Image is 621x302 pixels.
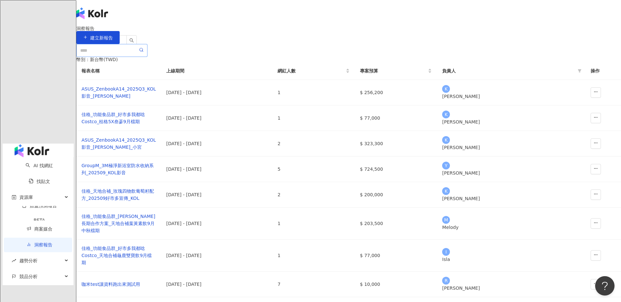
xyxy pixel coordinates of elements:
div: [PERSON_NAME] [442,144,580,151]
span: K [445,136,448,144]
div: [PERSON_NAME] [442,169,580,177]
div: [PERSON_NAME] [442,195,580,202]
th: 上線期間 [161,62,272,80]
span: 競品分析 [19,269,38,284]
a: 找貼文 [29,179,50,184]
th: 網紅人數 [272,62,355,80]
td: $ 77,000 [355,240,437,272]
td: 1 [272,240,355,272]
td: 5 [272,156,355,182]
div: [DATE] - [DATE] [166,191,267,198]
span: search [129,38,134,43]
button: 建立新報告 [76,31,120,44]
a: ASUS_ZenbookA14_2025Q3_KOL影音_[PERSON_NAME]_小宮 [82,136,156,151]
img: logo [76,7,108,19]
div: [DATE] - [DATE] [166,252,267,259]
td: $ 724,500 [355,156,437,182]
td: 7 [272,272,355,297]
div: 洞察報告 [76,26,621,31]
td: 1 [272,105,355,131]
div: Isla [442,256,580,263]
a: 商案媒合 [27,226,52,232]
a: 佳格_功能食品群_好市多我都唸Costco_桂格5X叁蔘9月檔期 [82,111,156,125]
span: rise [12,258,16,263]
td: 2 [272,182,355,208]
span: 負責人 [442,67,575,74]
span: K [445,85,448,92]
span: filter [576,66,583,76]
div: [PERSON_NAME] [442,285,580,292]
td: $ 10,000 [355,272,437,297]
img: logo [15,144,49,157]
span: 建立新報告 [90,35,113,40]
a: GroupM_3M極淨新浴室防水收納系列_202509_KOL影音 [82,162,156,176]
span: I [445,248,447,255]
div: [DATE] - [DATE] [166,281,267,288]
span: 網紅人數 [278,67,344,74]
td: $ 77,000 [355,105,437,131]
span: R [444,277,448,284]
div: 幣別 ： 新台幣 ( TWD ) [76,57,621,62]
div: [DATE] - [DATE] [166,220,267,227]
span: K [445,188,448,195]
div: [DATE] - [DATE] [166,140,267,147]
td: $ 203,500 [355,208,437,240]
span: 趨勢分析 [19,253,38,268]
span: 資源庫 [19,190,33,205]
a: 佳格_天地合補_玫瑰四物飲葡萄籽配方_202509好市多宣傳_KOL [82,188,156,202]
div: [DATE] - [DATE] [166,89,267,96]
th: 操作 [585,62,621,80]
div: [PERSON_NAME] [442,93,580,100]
td: $ 323,300 [355,131,437,156]
td: 1 [272,80,355,105]
a: searchAI 找網紅 [26,163,53,168]
a: 效益預測報告BETA [12,203,67,228]
a: ASUS_ZenbookA14_2025Q3_KOL影音_[PERSON_NAME] [82,85,156,100]
span: Y [445,162,448,169]
td: $ 256,200 [355,80,437,105]
span: filter [578,69,582,73]
div: [DATE] - [DATE] [166,166,267,173]
span: M [444,216,448,223]
div: [DATE] - [DATE] [166,114,267,122]
a: 佳格_功能食品群_好市多我都唸Costco_天地合補龜鹿雙寶飲9月檔期 [82,245,156,266]
td: $ 200,000 [355,182,437,208]
div: Melody [442,224,580,231]
td: 1 [272,208,355,240]
a: 咖米test讓資料跑出來測試用 [82,281,156,288]
a: 佳格_功能食品群_[PERSON_NAME]長期合作方案_天地合補葉黃素飲9月中秋檔期 [82,213,156,234]
th: 專案預算 [355,62,437,80]
a: 洞察報告 [27,242,52,247]
th: 報表名稱 [76,62,161,80]
span: K [445,111,448,118]
iframe: Help Scout Beacon - Open [595,276,615,296]
td: 2 [272,131,355,156]
div: [PERSON_NAME] [442,118,580,125]
span: 專案預算 [360,67,427,74]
